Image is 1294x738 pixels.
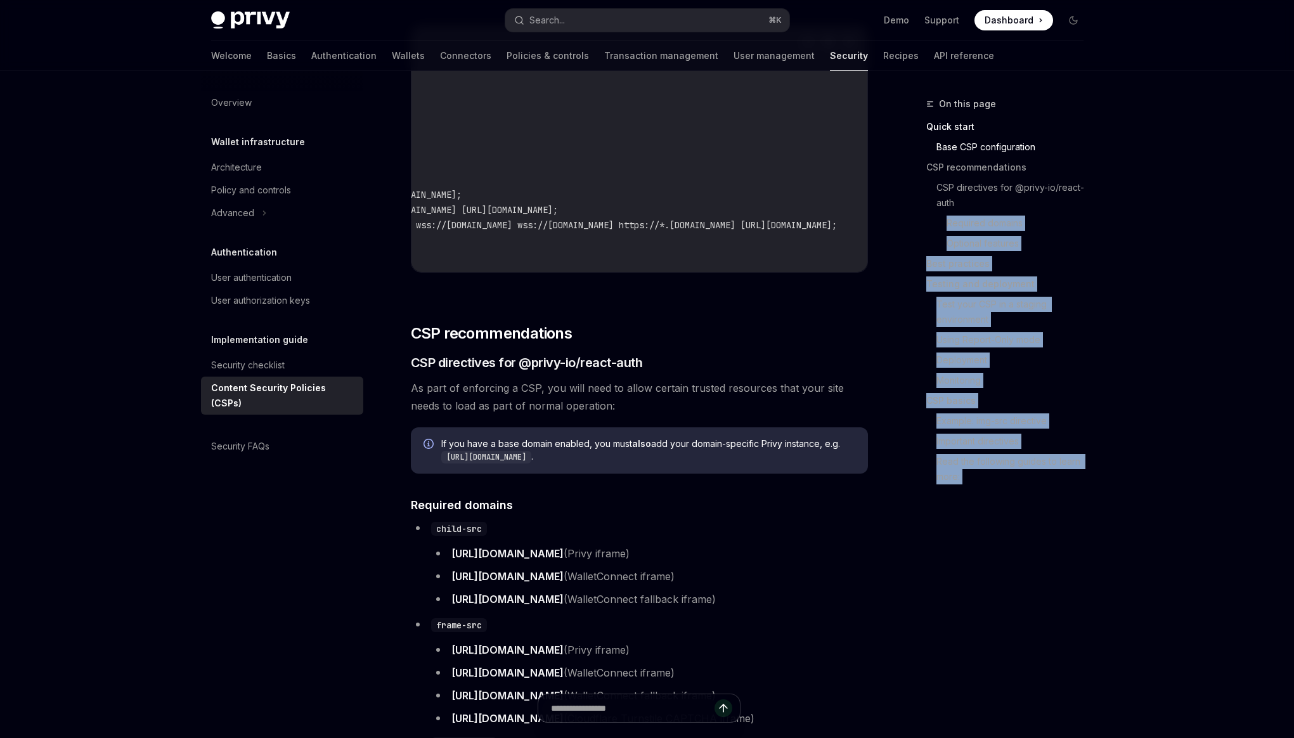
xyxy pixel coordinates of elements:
[947,233,1094,254] a: Optional features
[392,41,425,71] a: Wallets
[211,358,285,373] div: Security checklist
[884,14,909,27] a: Demo
[211,41,252,71] a: Welcome
[211,160,262,175] div: Architecture
[936,178,1094,213] a: CSP directives for @privy-io/react-auth
[201,289,363,312] a: User authorization keys
[451,593,564,606] a: [URL][DOMAIN_NAME]
[211,134,305,150] h5: Wallet infrastructure
[926,391,1094,411] a: CSP basics
[507,41,589,71] a: Policies & controls
[936,451,1094,487] a: Read the following guides to learn more:
[431,567,868,585] li: (WalletConnect iframe)
[451,644,564,657] a: [URL][DOMAIN_NAME]
[431,641,868,659] li: (Privy iframe)
[201,91,363,114] a: Overview
[947,213,1094,233] a: Required domains
[201,377,363,415] a: Content Security Policies (CSPs)
[632,438,651,449] strong: also
[122,189,462,200] span: child-src [URL][DOMAIN_NAME] [URL][DOMAIN_NAME] [URL][DOMAIN_NAME];
[201,179,363,202] a: Policy and controls
[734,41,815,71] a: User management
[411,323,573,344] span: CSP recommendations
[411,354,643,372] span: CSP directives for @privy-io/react-auth
[201,435,363,458] a: Security FAQs
[451,666,564,680] a: [URL][DOMAIN_NAME]
[122,204,558,216] span: frame-src [URL][DOMAIN_NAME] [URL][DOMAIN_NAME] [URL][DOMAIN_NAME] [URL][DOMAIN_NAME];
[211,332,308,347] h5: Implementation guide
[936,137,1094,157] a: Base CSP configuration
[926,117,1094,137] a: Quick start
[211,245,277,260] h5: Authentication
[431,618,487,632] code: frame-src
[267,41,296,71] a: Basics
[451,689,564,702] a: [URL][DOMAIN_NAME]
[768,15,782,25] span: ⌘ K
[431,687,868,704] li: (WalletConnect fallback iframe)
[424,439,436,451] svg: Info
[936,411,1094,431] a: Example: img-src directive
[431,522,487,536] code: child-src
[505,9,789,32] button: Search...⌘K
[529,13,565,28] div: Search...
[431,545,868,562] li: (Privy iframe)
[440,41,491,71] a: Connectors
[311,41,377,71] a: Authentication
[924,14,959,27] a: Support
[926,254,1094,274] a: Best practices
[201,156,363,179] a: Architecture
[201,266,363,289] a: User authentication
[441,437,855,463] span: If you have a base domain enabled, you must add your domain-specific Privy instance, e.g. .
[441,451,531,463] code: [URL][DOMAIN_NAME]
[211,439,269,454] div: Security FAQs
[211,293,310,308] div: User authorization keys
[883,41,919,71] a: Recipes
[431,664,868,682] li: (WalletConnect iframe)
[830,41,868,71] a: Security
[122,219,837,231] span: connect-src 'self' [URL][DOMAIN_NAME] wss://[DOMAIN_NAME] wss://[DOMAIN_NAME] wss://[DOMAIN_NAME]...
[936,350,1094,370] a: Deployment
[936,370,1094,391] a: Monitoring
[604,41,718,71] a: Transaction management
[934,41,994,71] a: API reference
[411,496,513,514] span: Required domains
[939,96,996,112] span: On this page
[211,11,290,29] img: dark logo
[211,183,291,198] div: Policy and controls
[926,274,1094,294] a: Testing and deployment
[451,547,564,560] a: [URL][DOMAIN_NAME]
[211,380,356,411] div: Content Security Policies (CSPs)
[201,354,363,377] a: Security checklist
[411,379,868,415] span: As part of enforcing a CSP, you will need to allow certain trusted resources that your site needs...
[1063,10,1084,30] button: Toggle dark mode
[936,330,1094,350] a: Using Report-Only mode
[431,590,868,608] li: (WalletConnect fallback iframe)
[936,294,1094,330] a: Test your CSP in a staging environment
[926,157,1094,178] a: CSP recommendations
[974,10,1053,30] a: Dashboard
[211,205,254,221] div: Advanced
[715,699,732,717] button: Send message
[451,570,564,583] a: [URL][DOMAIN_NAME]
[211,270,292,285] div: User authentication
[985,14,1033,27] span: Dashboard
[936,431,1094,451] a: Important directives
[211,95,252,110] div: Overview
